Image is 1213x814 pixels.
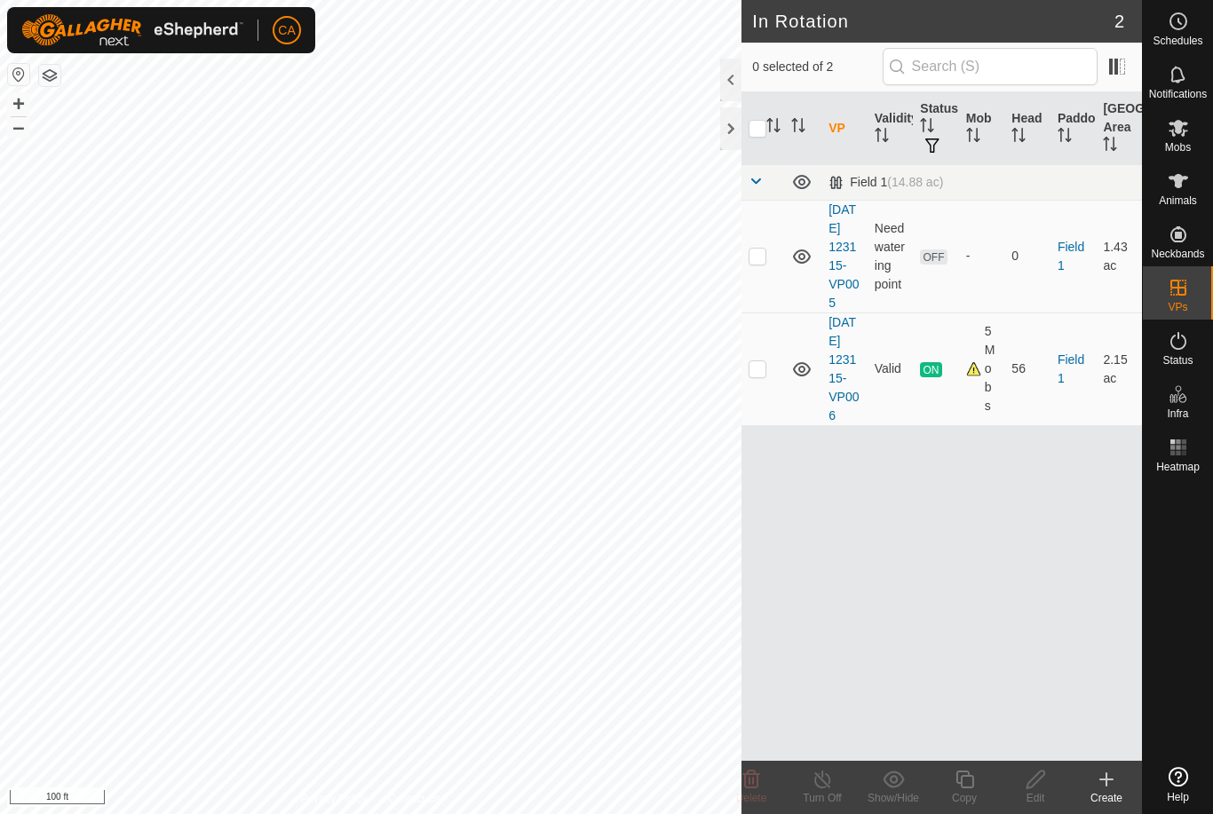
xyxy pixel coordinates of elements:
span: Status [1162,355,1193,366]
span: CA [278,21,295,40]
a: [DATE] 123115-VP005 [828,202,859,310]
div: Show/Hide [858,790,929,806]
p-sorticon: Activate to sort [920,121,934,135]
a: Field 1 [1058,352,1084,385]
th: Mob [959,92,1005,165]
span: Neckbands [1151,249,1204,259]
div: Field 1 [828,175,943,190]
span: Schedules [1153,36,1202,46]
div: Copy [929,790,1000,806]
p-sorticon: Activate to sort [1103,139,1117,154]
p-sorticon: Activate to sort [875,130,889,145]
th: Paddock [1050,92,1097,165]
a: [DATE] 123115-VP006 [828,315,859,423]
p-sorticon: Activate to sort [791,121,805,135]
td: 0 [1004,200,1050,312]
div: Create [1071,790,1142,806]
p-sorticon: Activate to sort [1058,130,1072,145]
button: + [8,93,29,115]
th: Head [1004,92,1050,165]
a: Help [1143,760,1213,810]
div: - [966,247,998,265]
button: Reset Map [8,64,29,85]
th: [GEOGRAPHIC_DATA] Area [1096,92,1142,165]
span: Help [1167,792,1189,802]
a: Privacy Policy [301,791,368,807]
p-sorticon: Activate to sort [966,130,980,145]
span: 2 [1114,8,1124,35]
span: ON [920,362,941,377]
span: Animals [1159,195,1197,206]
input: Search (S) [883,48,1098,85]
p-sorticon: Activate to sort [1011,130,1026,145]
h2: In Rotation [752,11,1114,32]
span: OFF [920,249,947,265]
span: Heatmap [1156,462,1200,472]
td: 56 [1004,312,1050,425]
button: Map Layers [39,65,60,86]
button: – [8,116,29,138]
th: VP [821,92,868,165]
th: Status [913,92,959,165]
div: 5 Mobs [966,322,998,415]
a: Contact Us [388,791,440,807]
span: 0 selected of 2 [752,58,882,76]
span: Mobs [1165,142,1191,153]
td: 2.15 ac [1096,312,1142,425]
td: Need watering point [868,200,914,312]
a: Field 1 [1058,240,1084,273]
div: Turn Off [787,790,858,806]
span: Infra [1167,408,1188,419]
td: 1.43 ac [1096,200,1142,312]
td: Valid [868,312,914,425]
span: VPs [1168,302,1187,312]
p-sorticon: Activate to sort [766,121,781,135]
img: Gallagher Logo [21,14,243,46]
span: (14.88 ac) [887,175,943,189]
span: Delete [736,792,767,804]
div: Edit [1000,790,1071,806]
th: Validity [868,92,914,165]
span: Notifications [1149,89,1207,99]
